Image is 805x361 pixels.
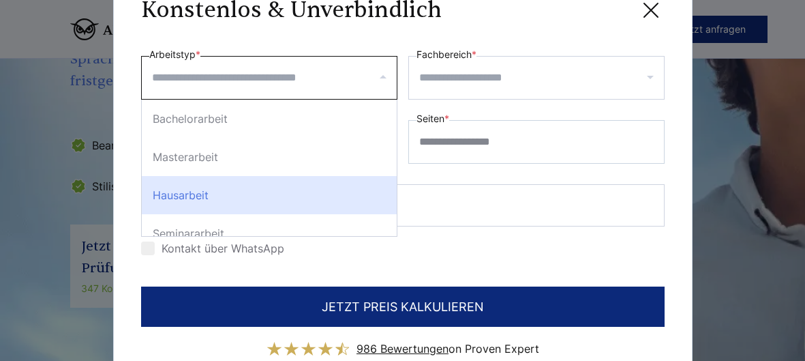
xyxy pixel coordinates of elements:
label: Arbeitstyp [149,46,200,63]
label: Kontakt über WhatsApp [141,242,284,255]
button: JETZT PREIS KALKULIEREN [141,287,665,327]
label: Fachbereich [416,46,476,63]
span: 986 Bewertungen [356,342,449,356]
div: Bachelorarbeit [142,100,397,138]
label: Seiten [416,111,449,127]
div: Hausarbeit [142,176,397,214]
div: on Proven Expert [356,338,539,360]
div: Seminararbeit [142,214,397,252]
div: Masterarbeit [142,138,397,176]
